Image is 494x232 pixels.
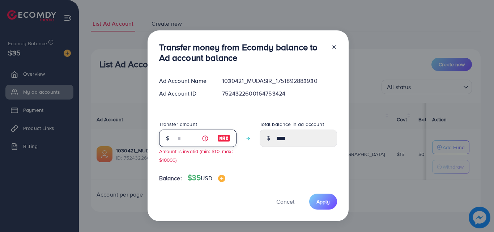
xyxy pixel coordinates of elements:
[216,89,342,98] div: 7524322600164753424
[153,77,217,85] div: Ad Account Name
[188,173,225,182] h4: $35
[316,198,330,205] span: Apply
[217,134,230,143] img: image
[159,148,233,163] small: Amount is invalid (min: $10, max: $10000)
[159,174,182,182] span: Balance:
[218,175,225,182] img: image
[276,198,294,206] span: Cancel
[159,42,325,63] h3: Transfer money from Ecomdy balance to Ad account balance
[159,121,197,128] label: Transfer amount
[260,121,324,128] label: Total balance in ad account
[216,77,342,85] div: 1030421_MUDASIR_1751892883930
[267,194,303,209] button: Cancel
[309,194,337,209] button: Apply
[201,174,212,182] span: USD
[153,89,217,98] div: Ad Account ID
